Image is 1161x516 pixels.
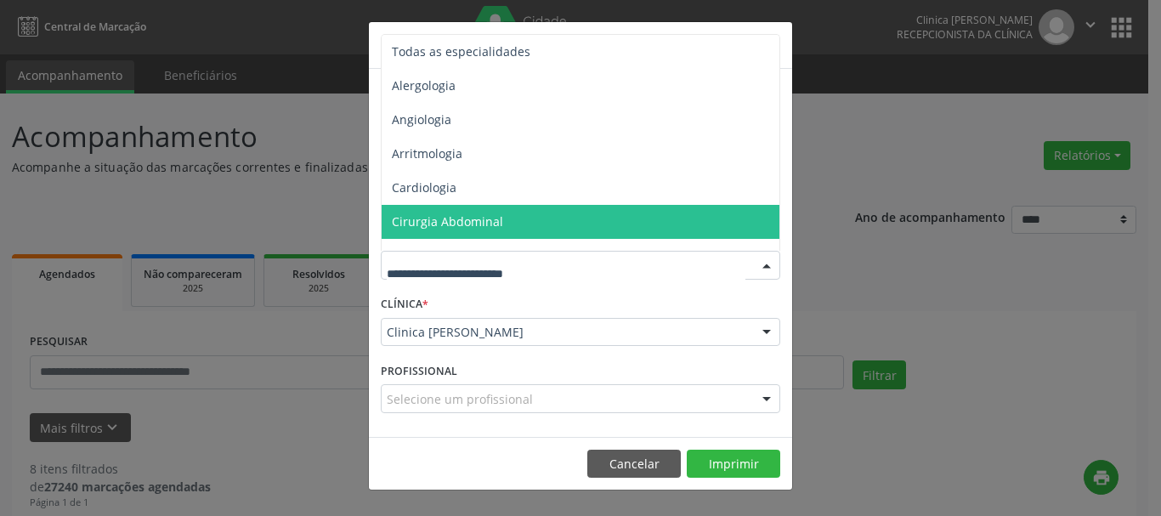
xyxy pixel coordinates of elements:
h5: Relatório de agendamentos [381,34,575,56]
span: Selecione um profissional [387,390,533,408]
label: PROFISSIONAL [381,358,457,384]
button: Close [758,22,792,64]
span: Clinica [PERSON_NAME] [387,324,745,341]
span: Angiologia [392,111,451,128]
span: Cirurgia Bariatrica [392,247,496,264]
button: Cancelar [587,450,681,479]
span: Cardiologia [392,179,456,196]
button: Imprimir [687,450,780,479]
span: Alergologia [392,77,456,94]
span: Arritmologia [392,145,462,162]
span: Cirurgia Abdominal [392,213,503,230]
label: CLÍNICA [381,292,428,318]
span: Todas as especialidades [392,43,530,60]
